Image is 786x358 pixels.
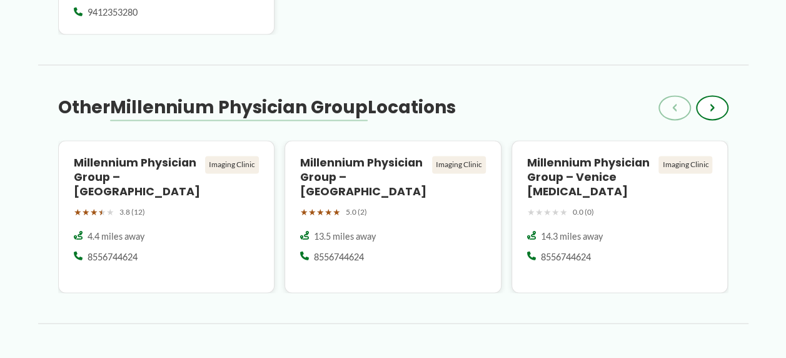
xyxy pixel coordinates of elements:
span: Millennium Physician Group [110,95,368,120]
span: ‹ [672,100,677,115]
h3: Other Locations [58,96,456,119]
span: 13.5 miles away [314,230,376,243]
span: ★ [316,204,325,220]
span: ★ [333,204,341,220]
span: 3.8 (12) [119,205,145,219]
span: 0.0 (0) [573,205,594,219]
span: ★ [535,204,543,220]
button: › [696,95,728,120]
span: ★ [560,204,568,220]
h4: Millennium Physician Group – [GEOGRAPHIC_DATA] [300,156,427,199]
span: ★ [552,204,560,220]
div: Imaging Clinic [658,156,712,173]
span: ★ [325,204,333,220]
span: ★ [90,204,98,220]
span: ★ [74,204,82,220]
a: Millennium Physician Group – [GEOGRAPHIC_DATA] Imaging Clinic ★★★★★ 3.8 (12) 4.4 miles away 85567... [58,140,275,293]
span: 14.3 miles away [541,230,603,243]
a: Millennium Physician Group – [GEOGRAPHIC_DATA] Imaging Clinic ★★★★★ 5.0 (2) 13.5 miles away 85567... [285,140,501,293]
h4: Millennium Physician Group – Venice [MEDICAL_DATA] [527,156,654,199]
span: 9412353280 [88,6,138,19]
h4: Millennium Physician Group – [GEOGRAPHIC_DATA] [74,156,201,199]
a: Millennium Physician Group – Venice [MEDICAL_DATA] Imaging Clinic ★★★★★ 0.0 (0) 14.3 miles away 8... [511,140,728,293]
div: Imaging Clinic [432,156,486,173]
span: 8556744624 [314,250,364,263]
span: 8556744624 [88,250,138,263]
span: ★ [82,204,90,220]
span: 4.4 miles away [88,230,144,243]
span: ★ [106,204,114,220]
span: ★ [543,204,552,220]
span: ★ [98,204,106,220]
div: Imaging Clinic [205,156,259,173]
span: › [710,100,715,115]
span: ★ [300,204,308,220]
span: 5.0 (2) [346,205,367,219]
span: ★ [527,204,535,220]
span: ★ [308,204,316,220]
button: ‹ [658,95,691,120]
span: 8556744624 [541,250,591,263]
